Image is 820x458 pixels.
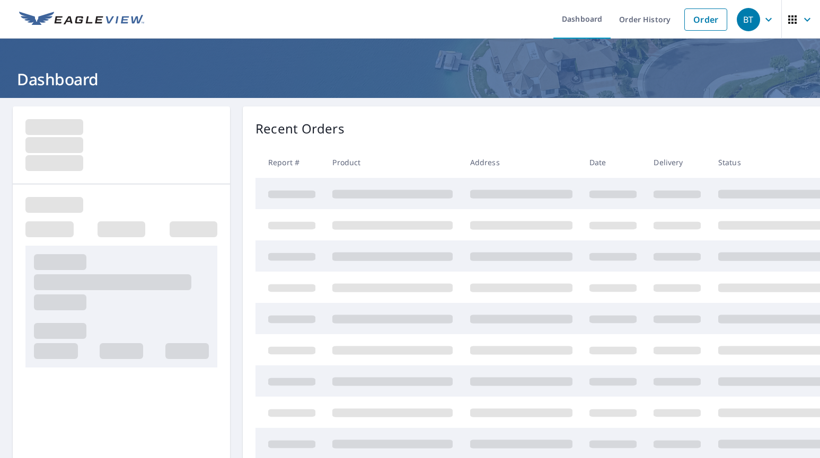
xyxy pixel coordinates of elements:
[255,119,345,138] p: Recent Orders
[684,8,727,31] a: Order
[581,147,645,178] th: Date
[13,68,807,90] h1: Dashboard
[645,147,709,178] th: Delivery
[462,147,581,178] th: Address
[19,12,144,28] img: EV Logo
[737,8,760,31] div: BT
[255,147,324,178] th: Report #
[324,147,461,178] th: Product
